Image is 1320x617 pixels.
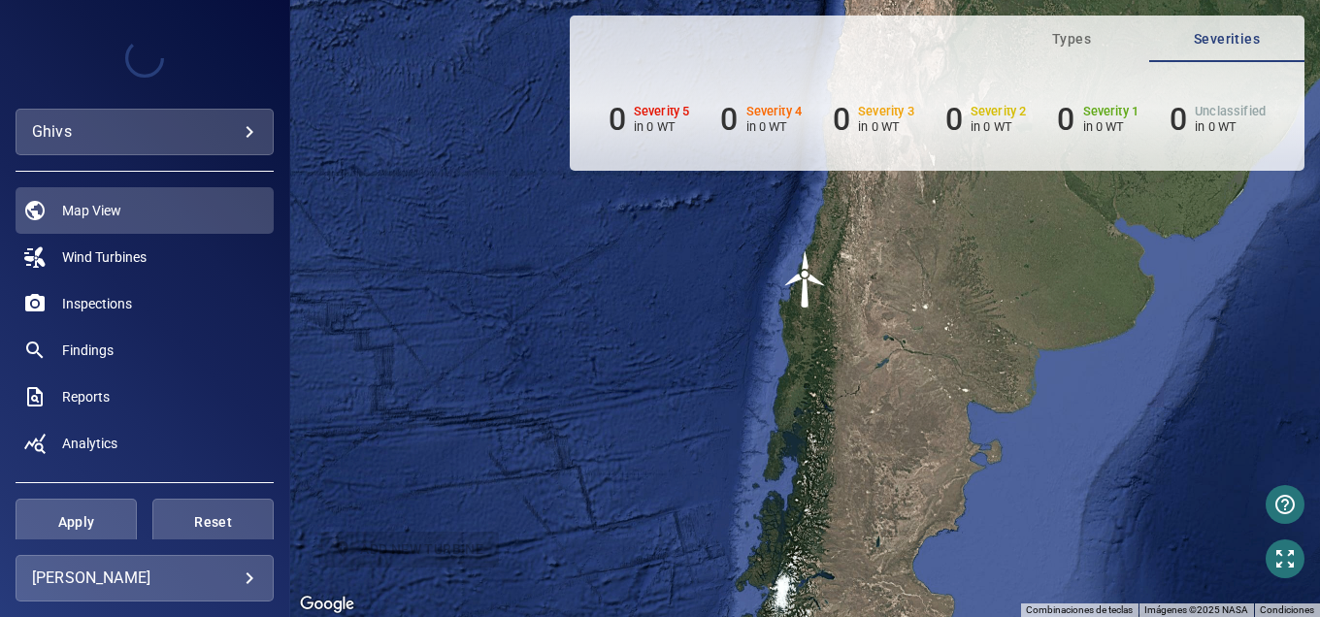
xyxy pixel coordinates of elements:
[971,119,1027,134] p: in 0 WT
[1170,101,1266,138] li: Severity Unclassified
[62,387,110,406] span: Reports
[1170,101,1187,138] h6: 0
[32,116,257,147] div: ghivs
[152,499,274,545] button: Reset
[16,109,274,155] div: ghivs
[16,187,274,234] a: map active
[16,327,274,373] a: findings noActive
[16,373,274,420] a: reports noActive
[295,592,359,617] img: Google
[1195,105,1266,118] h6: Unclassified
[945,101,1027,138] li: Severity 2
[1161,27,1293,51] span: Severities
[62,434,117,453] span: Analytics
[833,101,850,138] h6: 0
[1083,105,1139,118] h6: Severity 1
[62,341,114,360] span: Findings
[1195,119,1266,134] p: in 0 WT
[634,105,690,118] h6: Severity 5
[32,563,257,594] div: [PERSON_NAME]
[776,250,835,308] gmp-advanced-marker: T10
[609,101,626,138] h6: 0
[295,592,359,617] a: Abrir esta área en Google Maps (se abre en una ventana nueva)
[1006,27,1138,51] span: Types
[62,294,132,313] span: Inspections
[746,105,803,118] h6: Severity 4
[16,499,137,545] button: Apply
[1026,603,1133,617] button: Combinaciones de teclas
[40,510,113,535] span: Apply
[177,510,249,535] span: Reset
[1057,101,1138,138] li: Severity 1
[16,234,274,280] a: windturbines noActive
[776,250,835,308] img: windFarmIcon.svg
[746,119,803,134] p: in 0 WT
[1144,604,1248,615] span: Imágenes ©2025 NASA
[1260,604,1314,615] a: Condiciones (se abre en una nueva pestaña)
[634,119,690,134] p: in 0 WT
[1083,119,1139,134] p: in 0 WT
[16,280,274,327] a: inspections noActive
[62,247,147,267] span: Wind Turbines
[720,101,802,138] li: Severity 4
[971,105,1027,118] h6: Severity 2
[1057,101,1074,138] h6: 0
[62,201,121,220] span: Map View
[858,105,914,118] h6: Severity 3
[945,101,963,138] h6: 0
[16,420,274,467] a: analytics noActive
[833,101,914,138] li: Severity 3
[720,101,738,138] h6: 0
[609,101,690,138] li: Severity 5
[858,119,914,134] p: in 0 WT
